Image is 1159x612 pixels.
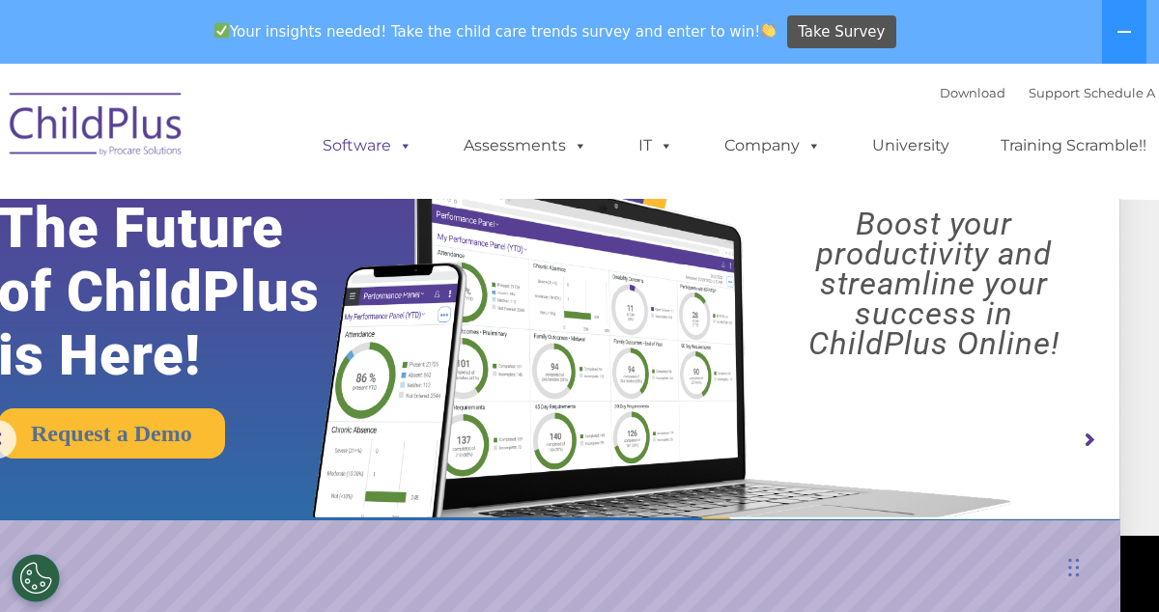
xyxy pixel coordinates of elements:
span: Phone number [259,207,341,221]
a: Download [940,85,1005,100]
a: Take Survey [787,15,896,49]
span: Last name [259,127,318,142]
a: Assessments [444,126,607,165]
rs-layer: Boost your productivity and streamline your success in ChildPlus Online! [762,209,1106,358]
img: 👏 [761,23,776,38]
a: IT [619,126,693,165]
a: Software [303,126,432,165]
span: Your insights needed! Take the child care trends survey and enter to win! [206,13,784,50]
iframe: Chat Widget [834,403,1159,612]
a: Company [705,126,840,165]
a: University [853,126,969,165]
span: Take Survey [798,15,885,49]
a: Support [1029,85,1080,100]
div: Drag [1068,539,1080,597]
button: Cookies Settings [12,554,60,602]
img: ✅ [214,23,229,38]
